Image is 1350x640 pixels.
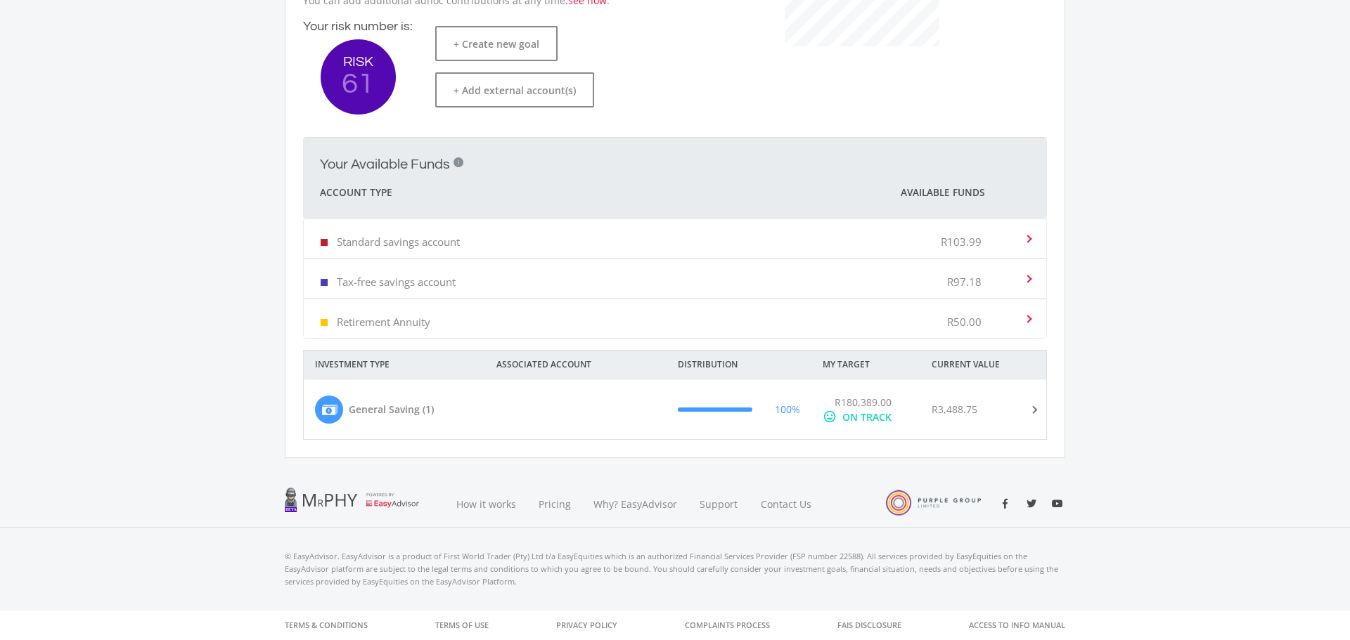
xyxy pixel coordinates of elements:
p: Tax-free savings account [337,275,456,289]
h2: Your Available Funds [320,156,450,173]
a: Privacy Policy [556,610,617,640]
div: R3,488.75 [932,402,977,417]
div: Your Available Funds i Account Type Available Funds [303,218,1047,339]
a: Terms of Use [435,610,489,640]
a: Access to Info Manual [969,610,1065,640]
span: Available Funds [901,185,984,200]
div: INVESTMENT TYPE [304,351,485,379]
span: Account Type [320,184,392,201]
p: Retirement Annuity [337,315,430,329]
a: Terms & Conditions [285,610,368,640]
div: MY TARGET [811,351,920,379]
span: RISK [321,55,396,69]
a: FAIS Disclosure [837,610,901,640]
div: General Saving (1) [349,402,434,417]
a: Pricing [527,481,582,528]
a: Support [688,481,750,528]
a: Why? EasyAdvisor [582,481,688,528]
button: RISK 61 [321,39,396,115]
mat-expansion-panel-header: Your Available Funds i Account Type Available Funds [303,138,1047,218]
div: DISTRIBUTION [667,351,811,379]
h4: Your risk number is: [303,19,413,34]
p: R103.99 [941,235,982,249]
mat-expansion-panel-header: Standard savings account R103.99 [304,219,1046,258]
div: ASSOCIATED ACCOUNT [485,351,667,379]
a: How it works [445,481,527,528]
i: mood [823,410,837,424]
mat-expansion-panel-header: Retirement Annuity R50.00 [304,299,1046,338]
button: + Create new goal [435,26,558,61]
span: R180,389.00 [835,396,892,409]
div: CURRENT VALUE [920,351,1065,379]
p: R50.00 [947,315,982,329]
div: ON TRACK [842,410,892,424]
div: 100% [775,402,800,417]
p: Standard savings account [337,235,460,249]
mat-expansion-panel-header: General Saving (1) 100% R180,389.00 mood ON TRACK R3,488.75 [304,379,1046,439]
span: 61 [321,69,396,99]
a: Complaints Process [685,610,770,640]
div: i [454,157,463,167]
p: R97.18 [947,275,982,289]
mat-expansion-panel-header: Tax-free savings account R97.18 [304,259,1046,298]
p: © EasyAdvisor. EasyAdvisor is a product of First World Trader (Pty) Ltd t/a EasyEquities which is... [285,550,1065,588]
a: Contact Us [750,481,824,528]
button: + Add external account(s) [435,72,594,107]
